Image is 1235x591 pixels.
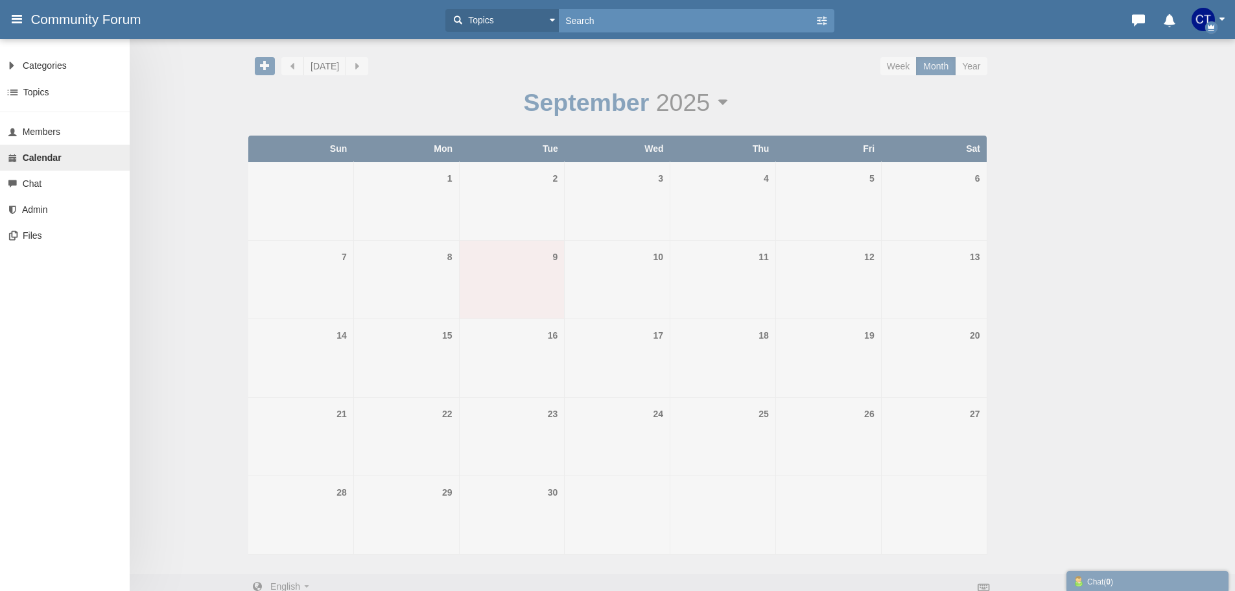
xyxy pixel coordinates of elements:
[30,12,150,27] span: Community Forum
[559,9,815,32] input: Search
[1192,8,1215,31] img: z6CtyQAAAAZJREFUAwBXlREMQQ9JVQAAAABJRU5ErkJggg==
[445,9,559,32] button: Topics
[23,127,60,137] span: Members
[23,178,42,189] span: Chat
[22,204,48,215] span: Admin
[23,230,42,241] span: Files
[23,152,62,163] span: Calendar
[23,60,67,71] span: Categories
[30,8,150,31] a: Community Forum
[465,14,494,27] span: Topics
[23,87,49,97] span: Topics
